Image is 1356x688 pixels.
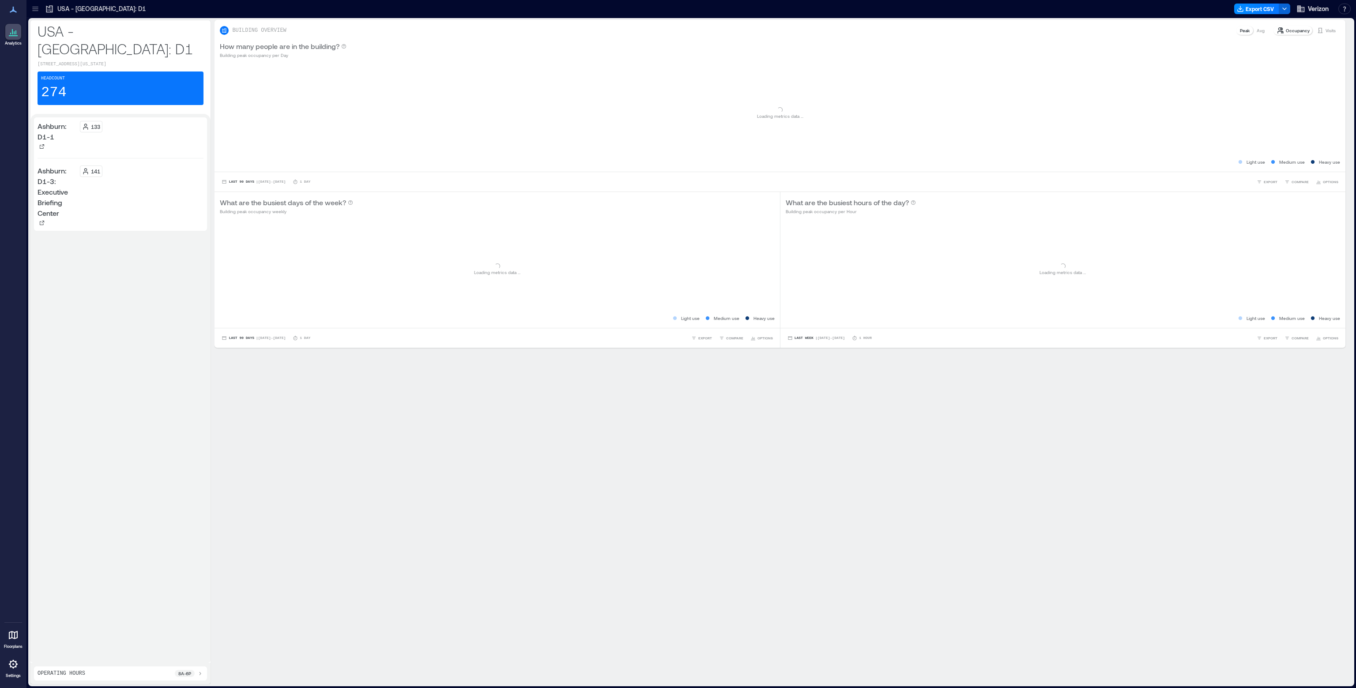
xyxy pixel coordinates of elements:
[698,335,712,341] span: EXPORT
[4,644,23,649] p: Floorplans
[757,335,773,341] span: OPTIONS
[714,315,739,322] p: Medium use
[1264,179,1277,184] span: EXPORT
[178,670,191,677] p: 8a - 6p
[2,21,24,49] a: Analytics
[757,113,803,120] p: Loading metrics data ...
[689,334,714,342] button: EXPORT
[786,208,916,215] p: Building peak occupancy per Hour
[220,52,347,59] p: Building peak occupancy per Day
[1323,335,1338,341] span: OPTIONS
[474,269,520,276] p: Loading metrics data ...
[1255,334,1279,342] button: EXPORT
[300,179,310,184] p: 1 Day
[1294,2,1331,16] button: Verizon
[749,334,775,342] button: OPTIONS
[220,177,287,186] button: Last 90 Days |[DATE]-[DATE]
[786,334,847,342] button: Last Week |[DATE]-[DATE]
[1286,27,1310,34] p: Occupancy
[1279,315,1305,322] p: Medium use
[786,197,909,208] p: What are the busiest hours of the day?
[220,334,287,342] button: Last 90 Days |[DATE]-[DATE]
[1240,27,1250,34] p: Peak
[1326,27,1336,34] p: Visits
[753,315,775,322] p: Heavy use
[38,61,203,68] p: [STREET_ADDRESS][US_STATE]
[38,22,203,57] p: USA - [GEOGRAPHIC_DATA]: D1
[38,121,76,142] p: Ashburn: D1-1
[1283,177,1311,186] button: COMPARE
[859,335,872,341] p: 1 Hour
[91,168,100,175] p: 141
[220,208,353,215] p: Building peak occupancy weekly
[1257,27,1265,34] p: Avg
[1279,158,1305,165] p: Medium use
[726,335,743,341] span: COMPARE
[41,84,67,102] p: 274
[1314,177,1340,186] button: OPTIONS
[1247,158,1265,165] p: Light use
[57,4,146,13] p: USA - [GEOGRAPHIC_DATA]: D1
[38,670,85,677] p: Operating Hours
[1319,315,1340,322] p: Heavy use
[1234,4,1279,14] button: Export CSV
[3,654,24,681] a: Settings
[1292,335,1309,341] span: COMPARE
[1314,334,1340,342] button: OPTIONS
[717,334,745,342] button: COMPARE
[41,75,65,82] p: Headcount
[220,41,339,52] p: How many people are in the building?
[681,315,700,322] p: Light use
[1264,335,1277,341] span: EXPORT
[1255,177,1279,186] button: EXPORT
[1292,179,1309,184] span: COMPARE
[1323,179,1338,184] span: OPTIONS
[1247,315,1265,322] p: Light use
[6,673,21,678] p: Settings
[38,165,76,218] p: Ashburn: D1-3: Executive Briefing Center
[300,335,310,341] p: 1 Day
[220,197,346,208] p: What are the busiest days of the week?
[1283,334,1311,342] button: COMPARE
[5,41,22,46] p: Analytics
[91,123,100,130] p: 133
[1319,158,1340,165] p: Heavy use
[1308,4,1329,13] span: Verizon
[1,624,25,652] a: Floorplans
[232,27,286,34] p: BUILDING OVERVIEW
[1040,269,1086,276] p: Loading metrics data ...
